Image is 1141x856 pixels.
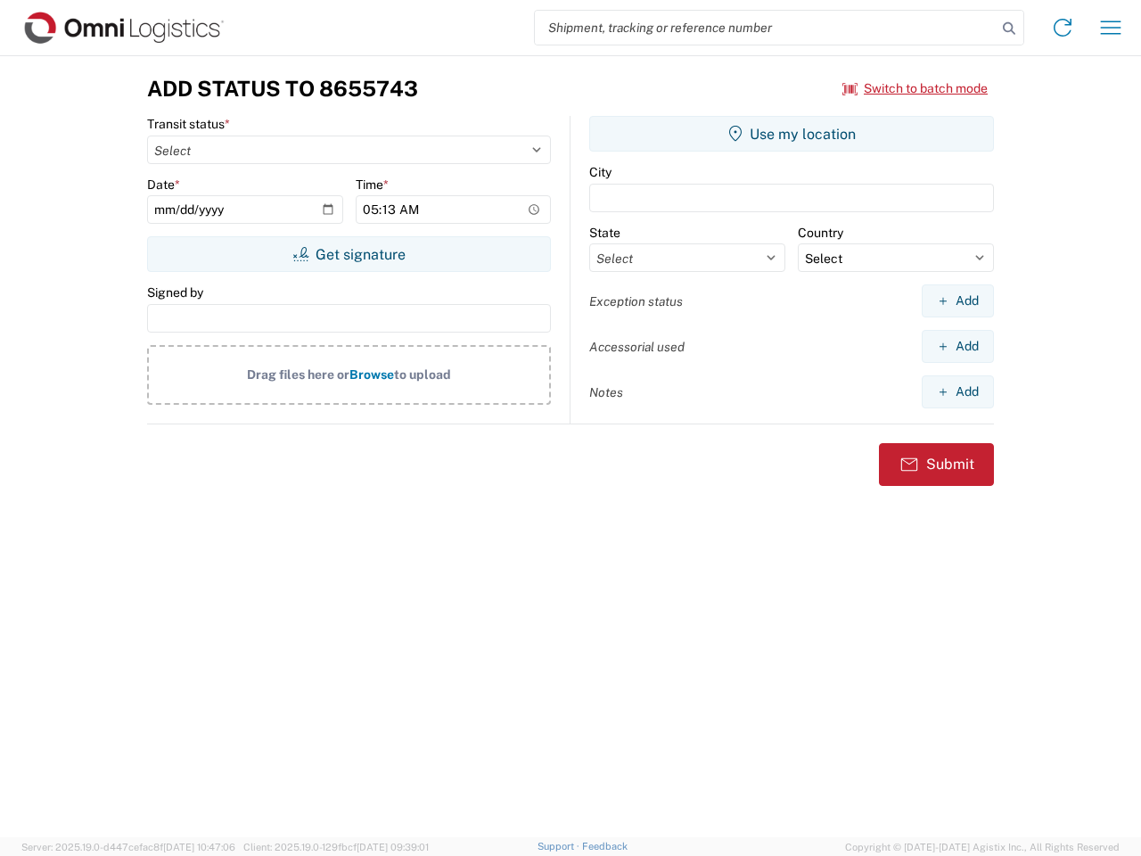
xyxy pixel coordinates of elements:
[798,225,843,241] label: Country
[349,367,394,382] span: Browse
[247,367,349,382] span: Drag files here or
[163,842,235,852] span: [DATE] 10:47:06
[243,842,429,852] span: Client: 2025.19.0-129fbcf
[357,842,429,852] span: [DATE] 09:39:01
[147,76,418,102] h3: Add Status to 8655743
[589,293,683,309] label: Exception status
[589,339,685,355] label: Accessorial used
[147,116,230,132] label: Transit status
[147,236,551,272] button: Get signature
[589,225,620,241] label: State
[394,367,451,382] span: to upload
[147,177,180,193] label: Date
[922,375,994,408] button: Add
[21,842,235,852] span: Server: 2025.19.0-d447cefac8f
[582,841,628,852] a: Feedback
[535,11,997,45] input: Shipment, tracking or reference number
[845,839,1120,855] span: Copyright © [DATE]-[DATE] Agistix Inc., All Rights Reserved
[879,443,994,486] button: Submit
[356,177,389,193] label: Time
[922,284,994,317] button: Add
[922,330,994,363] button: Add
[589,384,623,400] label: Notes
[538,841,582,852] a: Support
[147,284,203,300] label: Signed by
[589,116,994,152] button: Use my location
[842,74,988,103] button: Switch to batch mode
[589,164,612,180] label: City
